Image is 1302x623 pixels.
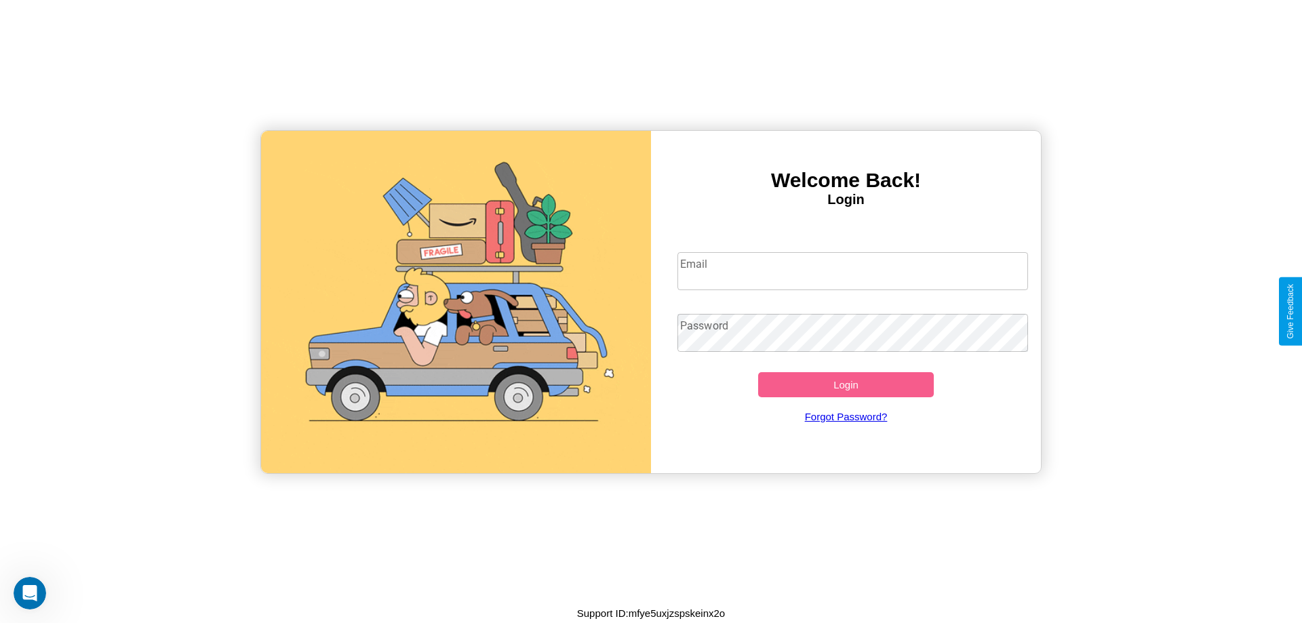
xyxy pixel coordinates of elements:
h4: Login [651,192,1041,207]
iframe: Intercom live chat [14,577,46,609]
div: Give Feedback [1286,284,1295,339]
a: Forgot Password? [671,397,1022,436]
button: Login [758,372,934,397]
img: gif [261,131,651,473]
h3: Welcome Back! [651,169,1041,192]
p: Support ID: mfye5uxjzspskeinx2o [577,604,725,622]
